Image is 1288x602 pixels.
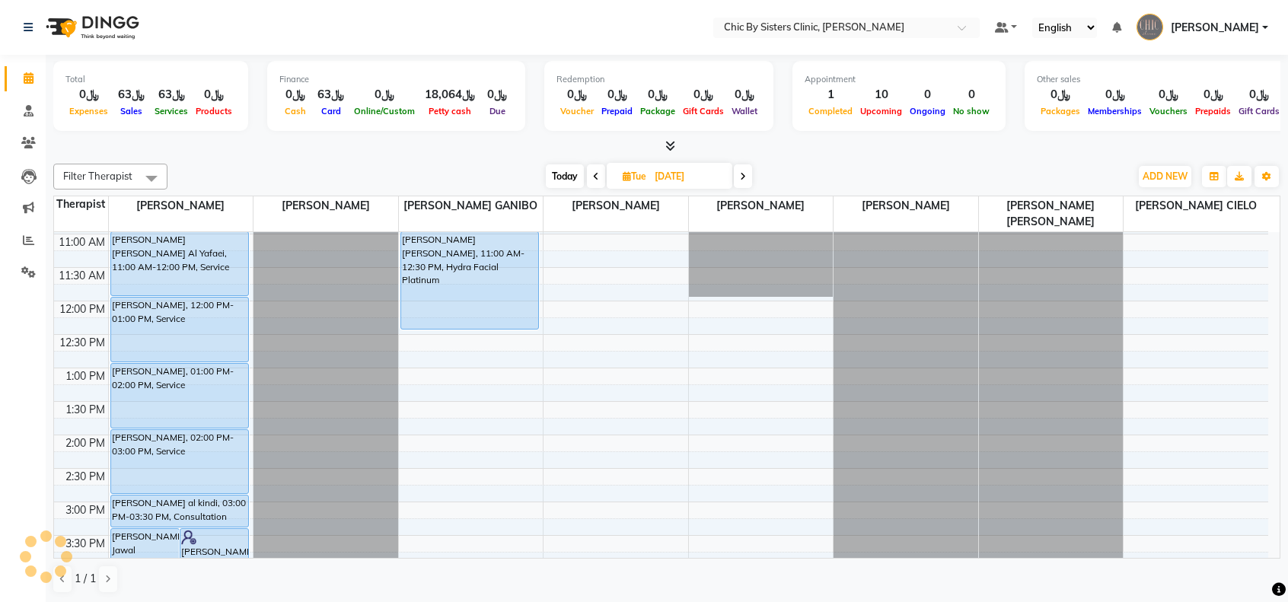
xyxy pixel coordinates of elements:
span: [PERSON_NAME] [PERSON_NAME] [979,196,1124,231]
div: ﷼63 [311,86,350,104]
div: [PERSON_NAME], 01:00 PM-02:00 PM, Service [111,364,249,428]
span: Products [192,106,236,116]
div: ﷼0 [728,86,761,104]
div: ﷼63 [151,86,192,104]
div: [PERSON_NAME] [PERSON_NAME] Al Yafaei, 11:00 AM-12:00 PM, Service [111,232,249,295]
span: [PERSON_NAME] [109,196,253,215]
div: 0 [906,86,949,104]
div: ﷼0 [350,86,419,104]
span: [PERSON_NAME] [834,196,978,215]
span: Prepaids [1191,106,1235,116]
span: Cash [281,106,310,116]
span: Completed [805,106,856,116]
div: [PERSON_NAME], 02:00 PM-03:00 PM, Service [111,430,249,493]
span: Tue [619,170,650,182]
span: Gift Cards [679,106,728,116]
span: Voucher [556,106,598,116]
span: Package [636,106,679,116]
span: ADD NEW [1143,170,1188,182]
div: ﷼0 [1146,86,1191,104]
div: [PERSON_NAME] al kindi, 03:00 PM-03:30 PM, Consultation [111,495,249,527]
span: [PERSON_NAME] [253,196,398,215]
div: 12:30 PM [56,335,108,351]
img: logo [39,6,143,49]
span: Expenses [65,106,112,116]
span: Petty cash [425,106,475,116]
span: Card [317,106,345,116]
div: [PERSON_NAME] Hasan [PERSON_NAME], 03:30 PM-04:00 PM, Follow Up [180,529,248,559]
span: [PERSON_NAME] [689,196,834,215]
div: Appointment [805,73,993,86]
div: [PERSON_NAME], 12:00 PM-01:00 PM, Service [111,298,249,362]
span: Upcoming [856,106,906,116]
div: ﷼0 [1235,86,1283,104]
span: Due [486,106,509,116]
span: Online/Custom [350,106,419,116]
span: Vouchers [1146,106,1191,116]
div: ﷼18,064 [419,86,481,104]
span: 1 / 1 [75,571,96,587]
div: ﷼0 [636,86,679,104]
div: ﷼0 [556,86,598,104]
div: [PERSON_NAME] [PERSON_NAME], 11:00 AM-12:30 PM, Hydra Facial Platinum [401,232,539,329]
div: 0 [949,86,993,104]
span: Memberships [1084,106,1146,116]
span: [PERSON_NAME] [544,196,688,215]
div: ﷼0 [65,86,112,104]
button: ADD NEW [1139,166,1191,187]
span: [PERSON_NAME] [1171,20,1259,36]
div: 10 [856,86,906,104]
span: Prepaid [598,106,636,116]
span: No show [949,106,993,116]
div: Redemption [556,73,761,86]
div: ﷼0 [192,86,236,104]
div: ﷼0 [679,86,728,104]
div: ﷼63 [112,86,151,104]
span: Today [546,164,584,188]
div: 2:30 PM [62,469,108,485]
span: [PERSON_NAME] GANIBO [399,196,544,215]
div: ﷼0 [279,86,311,104]
div: 11:30 AM [56,268,108,284]
div: Therapist [54,196,108,212]
span: Filter Therapist [63,170,132,182]
div: Other sales [1037,73,1283,86]
div: ﷼0 [1191,86,1235,104]
div: ﷼0 [1084,86,1146,104]
span: Services [151,106,192,116]
div: 1:00 PM [62,368,108,384]
div: 1:30 PM [62,402,108,418]
div: Total [65,73,236,86]
div: ﷼0 [481,86,513,104]
span: Packages [1037,106,1084,116]
div: 11:00 AM [56,234,108,250]
img: Latifa Daer [1137,14,1163,40]
div: 1 [805,86,856,104]
div: 3:00 PM [62,502,108,518]
div: 3:30 PM [62,536,108,552]
div: ﷼0 [1037,86,1084,104]
span: Wallet [728,106,761,116]
div: Finance [279,73,513,86]
div: [PERSON_NAME] Jawal [PERSON_NAME], 03:30 PM-04:00 PM, Consultation [111,529,179,559]
div: 12:00 PM [56,301,108,317]
span: Sales [116,106,146,116]
div: 2:00 PM [62,435,108,451]
div: ﷼0 [598,86,636,104]
span: Ongoing [906,106,949,116]
span: Gift Cards [1235,106,1283,116]
input: 2025-10-07 [650,165,726,188]
span: [PERSON_NAME] CIELO [1124,196,1268,215]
